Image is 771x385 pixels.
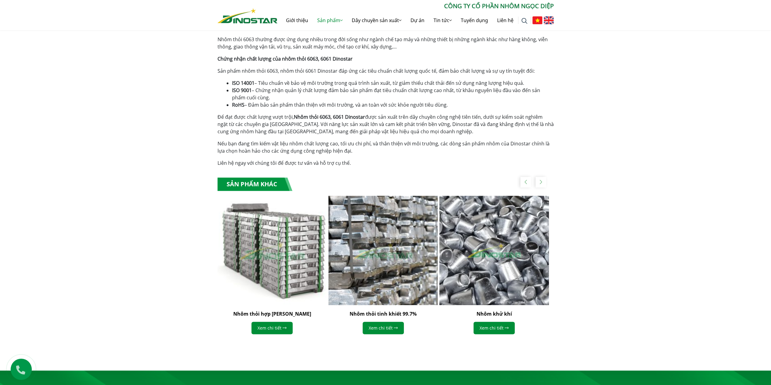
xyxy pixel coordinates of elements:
[521,18,527,24] img: search
[233,310,311,317] a: Nhôm thỏi hợp [PERSON_NAME]
[244,101,448,108] span: – Đảm bảo sản phẩm thân thiện với môi trường, và an toàn với sức khỏe người tiêu dùng.
[218,160,351,166] span: Liên hệ ngay với chúng tôi để được tư vấn và hỗ trợ cụ thể.
[232,87,540,101] span: – Chứng nhận quản lý chất lượng đảm bảo sản phẩm đạt tiêu chuẩn chất lượng cao nhất, từ khâu nguy...
[218,114,554,135] span: được sản xuất trên dây chuyền công nghệ tiên tiến, dưới sự kiểm soát nghiêm ngặt từ các chuyên gi...
[439,196,549,340] div: 3 / 4
[212,190,332,310] img: Nhôm thỏi hợp kim
[544,16,554,24] img: English
[218,8,277,23] img: Nhôm Dinostar
[493,11,518,30] a: Liên hệ
[218,36,548,50] span: Nhôm thỏi 6063 thường được ứng dụng nhiều trong đời sống như ngành chế tạo máy và những thiết bị ...
[476,310,512,317] a: Nhôm khử khí
[277,2,554,11] p: CÔNG TY CỔ PHẦN NHÔM NGỌC DIỆP
[350,310,417,317] a: Nhôm thỏi tinh khiết 99.7%
[429,11,456,30] a: Tin tức
[532,16,542,24] img: Tiếng Việt
[347,11,406,30] a: Dây chuyền sản xuất
[456,11,493,30] a: Tuyển dụng
[406,11,429,30] a: Dự án
[218,9,553,31] span: Trong đó, nhôm 6061 của Nhôm Ngọc Diệp rất phù hợp để ứng dụng cho linh kiện tự động hoá và cơ kh...
[281,11,313,30] a: Giới thiệu
[363,322,404,334] a: Xem chi tiết
[294,114,365,120] b: Nhôm thỏi 6063, 6061 Dinostar
[328,196,438,305] img: Nhôm thỏi tinh khiết 99.7%
[218,68,535,74] span: Sản phẩm nhôm thỏi 6063, nhôm thỏi 6061 Dinostar đáp ứng các tiêu chuẩn chất lượng quốc tế, đảm b...
[313,11,347,30] a: Sản phẩm
[251,322,293,334] a: Xem chi tiết
[232,101,244,108] b: RoHS
[328,196,438,340] div: 2 / 4
[232,87,252,94] b: ISO 9001
[218,178,292,191] div: Sản phẩm khác
[232,80,254,86] b: ISO 14001
[218,140,550,154] span: Nếu bạn đang tìm kiếm vật liệu nhôm chất lượng cao, tối ưu chi phí, và thân thiện với môi trường,...
[439,196,549,305] img: Nhôm khử khí
[254,80,524,86] span: – Tiêu chuẩn về bảo vệ môi trường trong quá trình sản xuất, từ giảm thiểu chất thải đến sử dụng n...
[218,114,294,120] span: Để đạt được chất lượng vượt trội,
[474,322,515,334] a: Xem chi tiết
[218,196,327,340] div: 1 / 4
[218,55,353,62] b: Chứng nhận chất lượng của nhôm thỏi 6063, 6061 Dinostar
[536,177,546,188] div: Next slide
